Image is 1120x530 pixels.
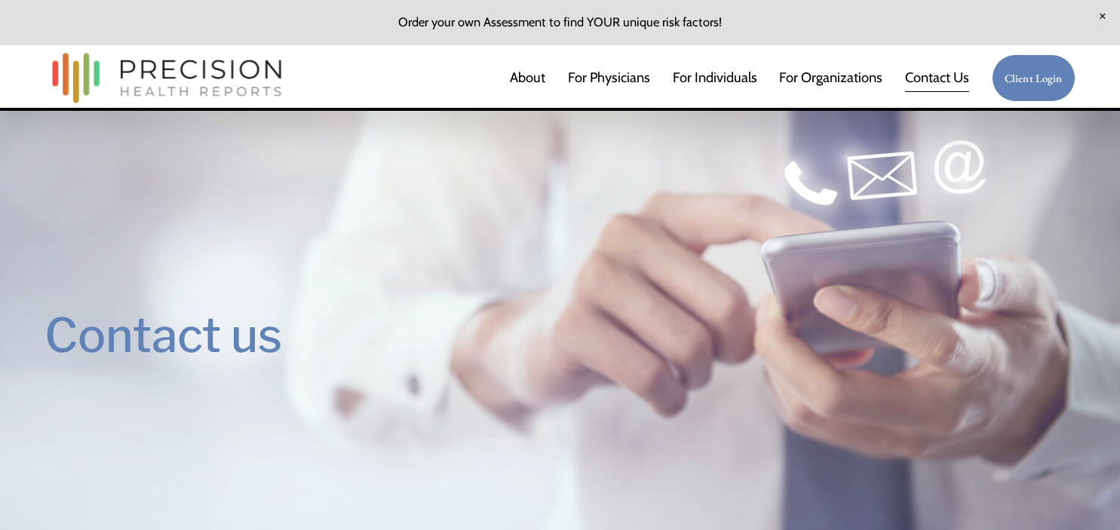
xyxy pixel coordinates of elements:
iframe: Chat Widget [1045,458,1120,530]
span: For Organizations [779,64,882,92]
a: Client Login [992,54,1076,102]
a: For Individuals [673,63,757,93]
img: Precision Health Reports [44,46,289,110]
h1: Contact us [44,300,818,371]
a: About [510,63,545,93]
a: For Physicians [568,63,650,93]
a: Contact Us [905,63,969,93]
a: folder dropdown [779,63,882,93]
